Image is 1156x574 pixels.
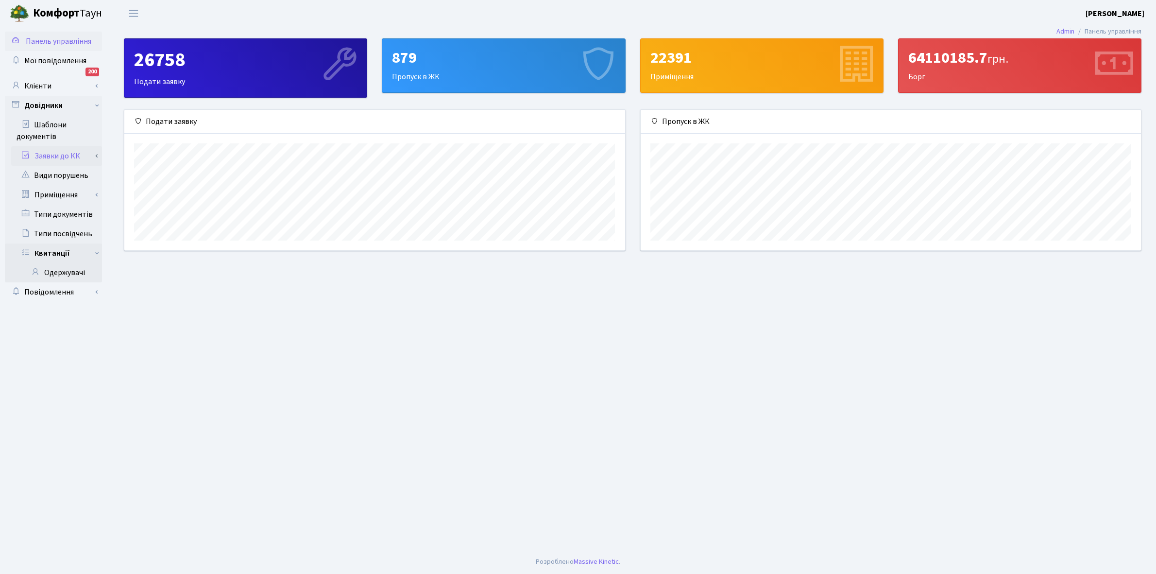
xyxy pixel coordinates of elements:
[908,49,1131,67] div: 64110185.7
[1042,21,1156,42] nav: breadcrumb
[5,96,102,115] a: Довідники
[124,38,367,98] a: 26758Подати заявку
[11,146,102,166] a: Заявки до КК
[10,4,29,23] img: logo.png
[26,36,91,47] span: Панель управління
[5,282,102,302] a: Повідомлення
[24,55,86,66] span: Мої повідомлення
[536,557,620,567] div: Розроблено .
[11,263,102,282] a: Одержувачі
[33,5,80,21] b: Комфорт
[134,49,357,72] div: 26758
[574,557,619,567] a: Massive Kinetic
[641,110,1141,134] div: Пропуск в ЖК
[382,38,625,93] a: 879Пропуск в ЖК
[5,205,102,224] a: Типи документів
[11,185,102,205] a: Приміщення
[987,51,1008,68] span: грн.
[85,68,99,76] div: 200
[899,39,1141,92] div: Борг
[650,49,873,67] div: 22391
[641,39,883,92] div: Приміщення
[33,5,102,22] span: Таун
[11,244,102,263] a: Квитанції
[5,51,102,70] a: Мої повідомлення200
[1056,26,1074,36] a: Admin
[124,110,625,134] div: Подати заявку
[5,115,102,146] a: Шаблони документів
[5,32,102,51] a: Панель управління
[5,76,102,96] a: Клієнти
[1086,8,1144,19] a: [PERSON_NAME]
[5,224,102,244] a: Типи посвідчень
[640,38,884,93] a: 22391Приміщення
[5,166,102,185] a: Види порушень
[121,5,146,21] button: Переключити навігацію
[124,39,367,97] div: Подати заявку
[382,39,625,92] div: Пропуск в ЖК
[1074,26,1141,37] li: Панель управління
[392,49,615,67] div: 879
